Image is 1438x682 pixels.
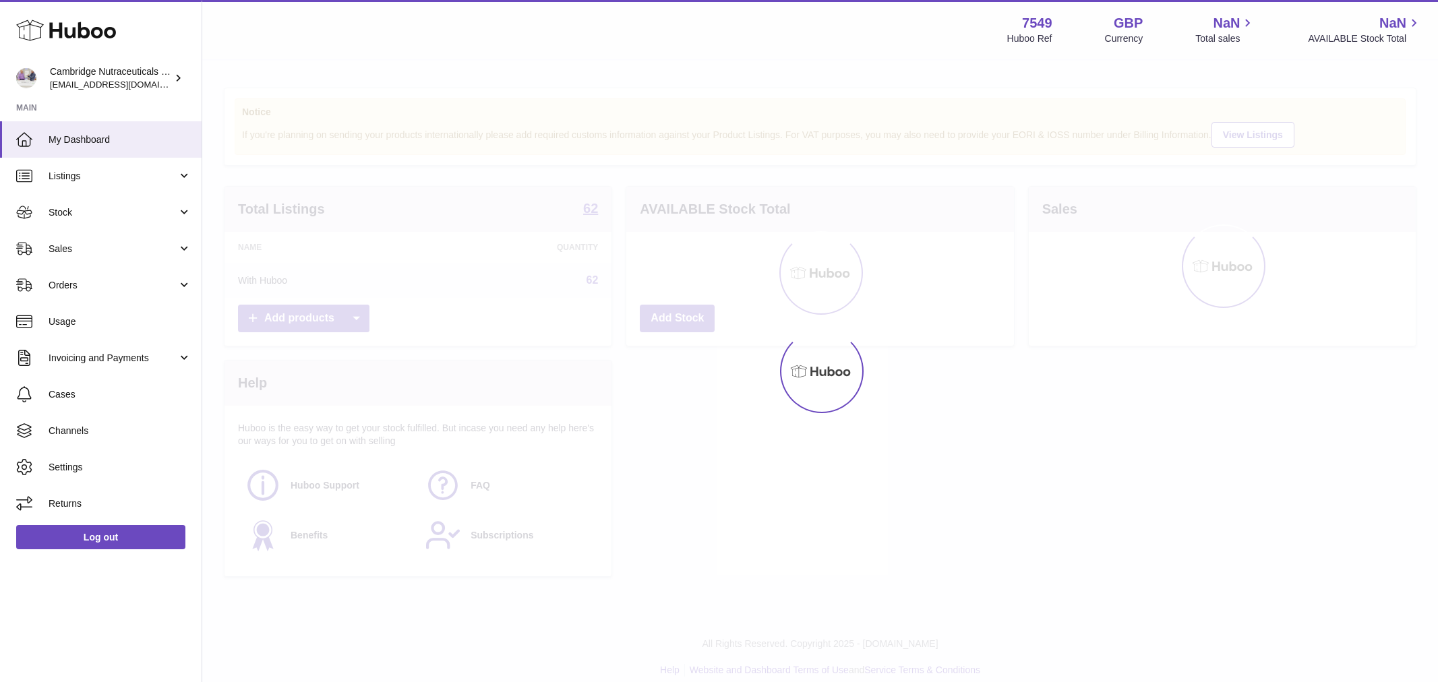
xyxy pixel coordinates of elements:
[50,65,171,91] div: Cambridge Nutraceuticals Ltd
[1308,32,1422,45] span: AVAILABLE Stock Total
[16,68,36,88] img: qvc@camnutra.com
[49,425,191,437] span: Channels
[49,133,191,146] span: My Dashboard
[50,79,198,90] span: [EMAIL_ADDRESS][DOMAIN_NAME]
[49,461,191,474] span: Settings
[49,243,177,255] span: Sales
[49,352,177,365] span: Invoicing and Payments
[1195,32,1255,45] span: Total sales
[1022,14,1052,32] strong: 7549
[16,525,185,549] a: Log out
[49,279,177,292] span: Orders
[1308,14,1422,45] a: NaN AVAILABLE Stock Total
[1007,32,1052,45] div: Huboo Ref
[49,497,191,510] span: Returns
[1379,14,1406,32] span: NaN
[1114,14,1143,32] strong: GBP
[49,206,177,219] span: Stock
[1105,32,1143,45] div: Currency
[49,170,177,183] span: Listings
[1213,14,1240,32] span: NaN
[1195,14,1255,45] a: NaN Total sales
[49,315,191,328] span: Usage
[49,388,191,401] span: Cases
